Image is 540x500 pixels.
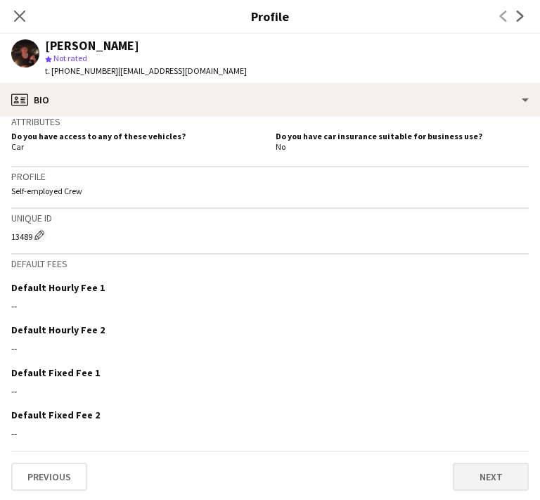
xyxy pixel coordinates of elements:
h5: Do you have access to any of these vehicles? [11,131,264,141]
button: Previous [11,463,87,491]
div: 13489 [11,228,529,242]
h5: Do you have car insurance suitable for business use? [276,131,529,141]
h3: Profile [11,170,529,183]
h3: Default Hourly Fee 1 [11,281,105,294]
span: No [276,141,285,152]
span: Car [11,141,24,152]
h3: Default Fixed Fee 1 [11,366,100,379]
span: t. [PHONE_NUMBER] [45,65,118,76]
span: Not rated [53,53,87,63]
h3: Default Hourly Fee 2 [11,323,105,336]
div: -- [11,342,529,354]
h3: Unique ID [11,212,529,224]
div: -- [11,385,529,397]
span: | [EMAIL_ADDRESS][DOMAIN_NAME] [118,65,247,76]
h3: Default Fixed Fee 2 [11,409,100,421]
h3: Attributes [11,115,529,128]
p: Self-employed Crew [11,186,529,196]
div: [PERSON_NAME] [45,39,139,52]
div: -- [11,427,529,440]
div: -- [11,300,529,312]
button: Next [453,463,529,491]
h3: Default fees [11,257,529,270]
